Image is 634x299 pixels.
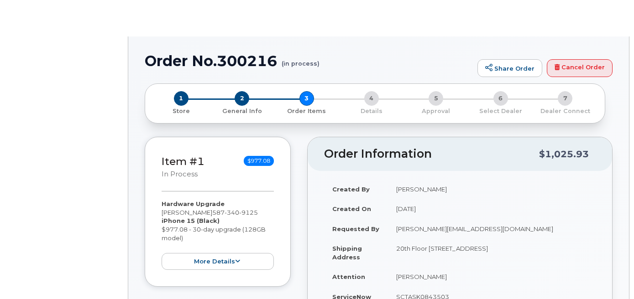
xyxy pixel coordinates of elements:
a: 2 General Info [210,106,275,115]
a: 1 Store [152,106,210,115]
td: [DATE] [388,199,596,219]
span: 587 [212,209,258,216]
td: 20th Floor [STREET_ADDRESS] [388,238,596,267]
td: [PERSON_NAME] [388,179,596,199]
div: [PERSON_NAME] $977.08 - 30-day upgrade (128GB model) [162,200,274,270]
strong: Created On [332,205,371,212]
span: 1 [174,91,189,106]
a: Share Order [477,59,542,77]
h1: Order No.300216 [145,53,473,69]
div: $1,025.93 [539,145,589,163]
strong: Hardware Upgrade [162,200,225,207]
small: in process [162,170,198,178]
strong: iPhone 15 (Black) [162,217,220,224]
td: [PERSON_NAME] [388,267,596,287]
a: Cancel Order [547,59,613,77]
td: [PERSON_NAME][EMAIL_ADDRESS][DOMAIN_NAME] [388,219,596,239]
span: 2 [235,91,249,106]
strong: Shipping Address [332,245,362,261]
small: (in process) [282,53,320,67]
strong: Created By [332,186,370,193]
p: General Info [214,107,271,115]
span: 340 [225,209,239,216]
p: Store [156,107,206,115]
strong: Requested By [332,225,379,232]
span: $977.08 [244,156,274,166]
strong: Attention [332,273,365,280]
h2: Order Information [324,148,539,160]
a: Item #1 [162,155,204,168]
span: 9125 [239,209,258,216]
button: more details [162,253,274,270]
